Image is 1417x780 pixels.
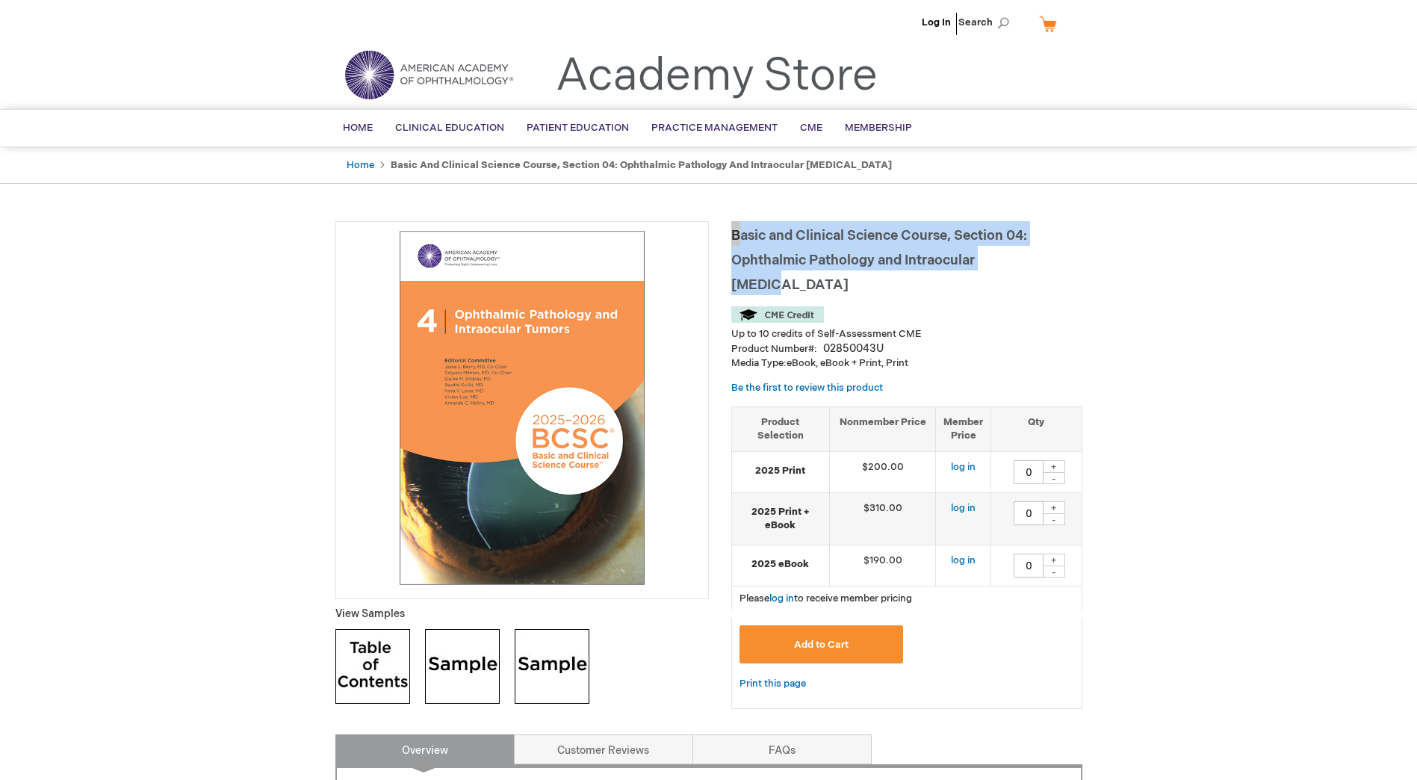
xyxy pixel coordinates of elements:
[347,159,374,171] a: Home
[515,629,589,704] img: Click to view
[335,734,515,764] a: Overview
[425,629,500,704] img: Click to view
[769,592,794,604] a: log in
[1043,501,1065,514] div: +
[651,122,778,134] span: Practice Management
[514,734,693,764] a: Customer Reviews
[829,492,936,545] td: $310.00
[958,7,1015,37] span: Search
[922,16,951,28] a: Log In
[951,554,976,566] a: log in
[335,607,709,622] p: View Samples
[739,464,822,478] strong: 2025 Print
[739,505,822,533] strong: 2025 Print + eBook
[1014,554,1044,578] input: Qty
[731,382,883,394] a: Be the first to review this product
[794,639,849,651] span: Add to Cart
[1014,460,1044,484] input: Qty
[731,343,817,355] strong: Product Number
[829,406,936,451] th: Nonmember Price
[692,734,872,764] a: FAQs
[739,592,912,604] span: Please to receive member pricing
[335,629,410,704] img: Click to view
[343,122,373,134] span: Home
[1014,501,1044,525] input: Qty
[823,341,884,356] div: 02850043U
[1043,472,1065,484] div: -
[391,159,892,171] strong: Basic and Clinical Science Course, Section 04: Ophthalmic Pathology and Intraocular [MEDICAL_DATA]
[1043,513,1065,525] div: -
[845,122,912,134] span: Membership
[731,306,824,323] img: CME Credit
[951,461,976,473] a: log in
[936,406,991,451] th: Member Price
[739,625,904,663] button: Add to Cart
[800,122,822,134] span: CME
[739,675,806,693] a: Print this page
[829,451,936,492] td: $200.00
[344,229,701,586] img: Basic and Clinical Science Course, Section 04: Ophthalmic Pathology and Intraocular Tumors
[829,545,936,586] td: $190.00
[527,122,629,134] span: Patient Education
[1043,566,1065,578] div: -
[731,356,1082,371] p: eBook, eBook + Print, Print
[731,327,1082,341] li: Up to 10 credits of Self-Assessment CME
[732,406,830,451] th: Product Selection
[951,502,976,514] a: log in
[395,122,504,134] span: Clinical Education
[731,228,1027,293] span: Basic and Clinical Science Course, Section 04: Ophthalmic Pathology and Intraocular [MEDICAL_DATA]
[1043,460,1065,473] div: +
[739,557,822,572] strong: 2025 eBook
[1043,554,1065,566] div: +
[556,49,878,103] a: Academy Store
[731,357,787,369] strong: Media Type:
[991,406,1082,451] th: Qty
